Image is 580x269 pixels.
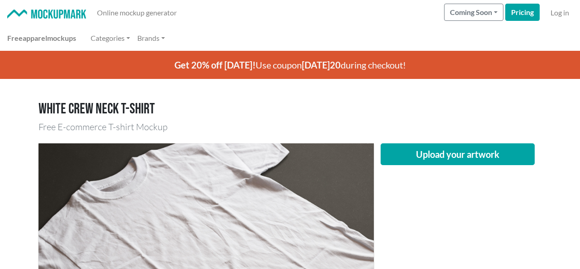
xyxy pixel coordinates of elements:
a: Pricing [505,4,540,21]
span: Get 20% off [DATE]! [174,59,256,70]
a: Freeapparelmockups [4,29,80,47]
h1: White crew neck T-shirt [39,101,541,118]
button: Upload your artwork [381,143,535,165]
a: Brands [134,29,169,47]
p: Use coupon during checkout! [39,51,541,79]
h3: Free E-commerce T-shirt Mockup [39,122,541,132]
img: Mockup Mark [7,10,86,19]
span: [DATE]20 [302,59,341,70]
a: Categories [87,29,134,47]
a: Log in [547,4,573,22]
a: Online mockup generator [93,4,180,22]
button: Coming Soon [444,4,503,21]
span: apparel [23,34,47,42]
